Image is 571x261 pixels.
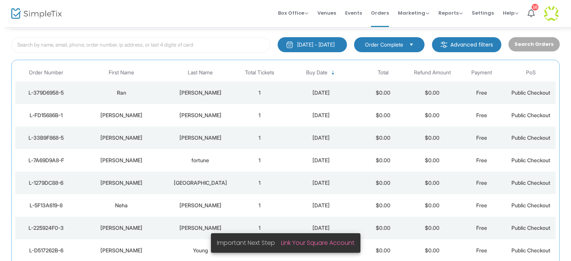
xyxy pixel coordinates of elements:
span: Public Checkout [511,157,550,163]
th: Total Tickets [235,64,284,81]
a: Link Your Square Account [281,238,354,247]
td: $0.00 [358,217,408,239]
span: Important Next Step [217,238,281,247]
span: Orders [371,3,389,23]
th: Refund Amount [408,64,457,81]
div: Brueckner [168,112,233,119]
div: L-225924F0-3 [17,224,75,232]
div: L-1279DC88-6 [17,179,75,187]
div: Barrionuevo [168,134,233,142]
div: 2025-09-15 [286,202,357,209]
span: Free [476,112,487,118]
button: Select [406,41,417,49]
td: 1 [235,172,284,194]
div: Craig [79,224,164,232]
span: Free [476,180,487,186]
m-button: Advanced filters [432,37,501,52]
span: Public Checkout [511,89,550,96]
div: Herner [168,224,233,232]
input: Search by name, email, phone, order number, ip address, or last 4 digits of card [11,37,270,53]
td: 1 [235,149,284,172]
td: 1 [235,81,284,104]
span: PoS [526,69,536,76]
div: L-379D6958-5 [17,89,75,97]
td: 1 [235,217,284,239]
span: Free [476,202,487,208]
div: 2025-09-15 [286,179,357,187]
div: Ryan [79,112,164,119]
td: 1 [235,104,284,127]
div: James [79,247,164,254]
span: Buy Date [306,69,327,76]
div: Chen [168,89,233,97]
td: 1 [235,194,284,217]
td: $0.00 [408,172,457,194]
span: Help [503,9,519,17]
span: Public Checkout [511,247,550,253]
div: Vizcaya [168,179,233,187]
span: Order Number [29,69,63,76]
div: Ran [79,89,164,97]
td: $0.00 [358,149,408,172]
td: 1 [235,127,284,149]
td: $0.00 [358,172,408,194]
td: $0.00 [408,217,457,239]
span: Payment [471,69,492,76]
div: Neha [79,202,164,209]
span: Venues [317,3,336,23]
td: $0.00 [358,127,408,149]
div: 10 [532,4,538,11]
span: Reports [438,9,463,17]
span: Settings [472,3,494,23]
img: filter [440,41,448,48]
span: Free [476,134,487,141]
div: Young [168,247,233,254]
span: Public Checkout [511,180,550,186]
div: L-D517262B-6 [17,247,75,254]
div: Manuel [79,179,164,187]
span: Free [476,225,487,231]
span: First Name [109,69,134,76]
img: monthly [286,41,293,48]
span: Free [476,157,487,163]
td: $0.00 [358,81,408,104]
td: $0.00 [358,104,408,127]
td: $0.00 [408,81,457,104]
span: Sortable [330,70,336,76]
td: $0.00 [408,104,457,127]
td: $0.00 [408,194,457,217]
div: L-5F13A619-8 [17,202,75,209]
div: Luis [79,134,164,142]
div: L-33B9F868-5 [17,134,75,142]
span: Free [476,89,487,96]
td: $0.00 [408,149,457,172]
div: fortune [168,157,233,164]
span: Public Checkout [511,134,550,141]
div: 2025-09-15 [286,89,357,97]
div: L-FD15686B-1 [17,112,75,119]
span: Free [476,247,487,253]
div: Juwale [168,202,233,209]
span: Order Complete [365,41,403,48]
th: Total [358,64,408,81]
span: Box Office [278,9,308,17]
span: Last Name [188,69,213,76]
div: [DATE] - [DATE] [297,41,335,48]
span: Public Checkout [511,202,550,208]
span: Public Checkout [511,112,550,118]
div: 2025-09-15 [286,134,357,142]
span: Marketing [398,9,429,17]
div: 2025-09-15 [286,157,357,164]
span: Public Checkout [511,225,550,231]
div: 2025-09-15 [286,112,357,119]
td: $0.00 [358,194,408,217]
div: L-7A69D9A8-F [17,157,75,164]
button: [DATE] - [DATE] [278,37,347,52]
div: andy [79,157,164,164]
span: Events [345,3,362,23]
td: $0.00 [408,127,457,149]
